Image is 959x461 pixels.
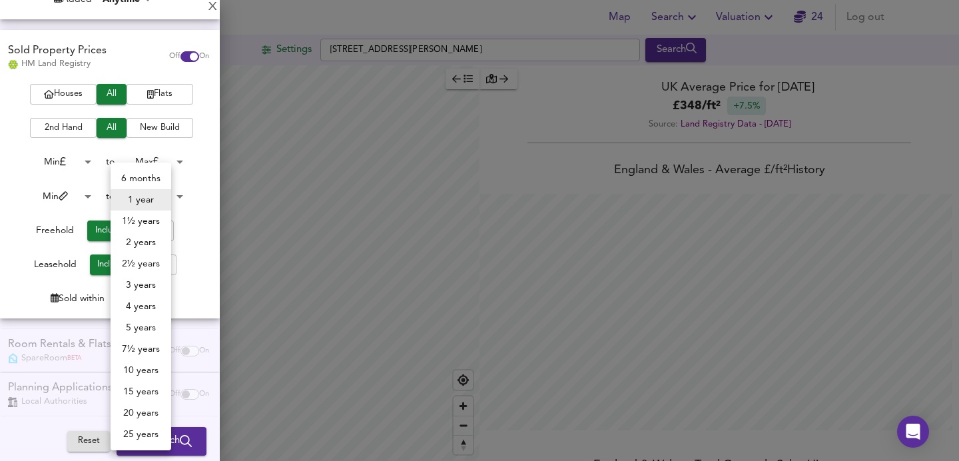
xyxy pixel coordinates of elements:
[111,189,171,211] li: 1 year
[111,424,171,445] li: 25 years
[111,317,171,338] li: 5 years
[111,232,171,253] li: 2 years
[111,168,171,189] li: 6 months
[111,211,171,232] li: 1½ years
[111,296,171,317] li: 4 years
[111,360,171,381] li: 10 years
[111,274,171,296] li: 3 years
[111,402,171,424] li: 20 years
[111,253,171,274] li: 2½ years
[111,338,171,360] li: 7½ years
[897,416,929,448] div: Open Intercom Messenger
[111,381,171,402] li: 15 years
